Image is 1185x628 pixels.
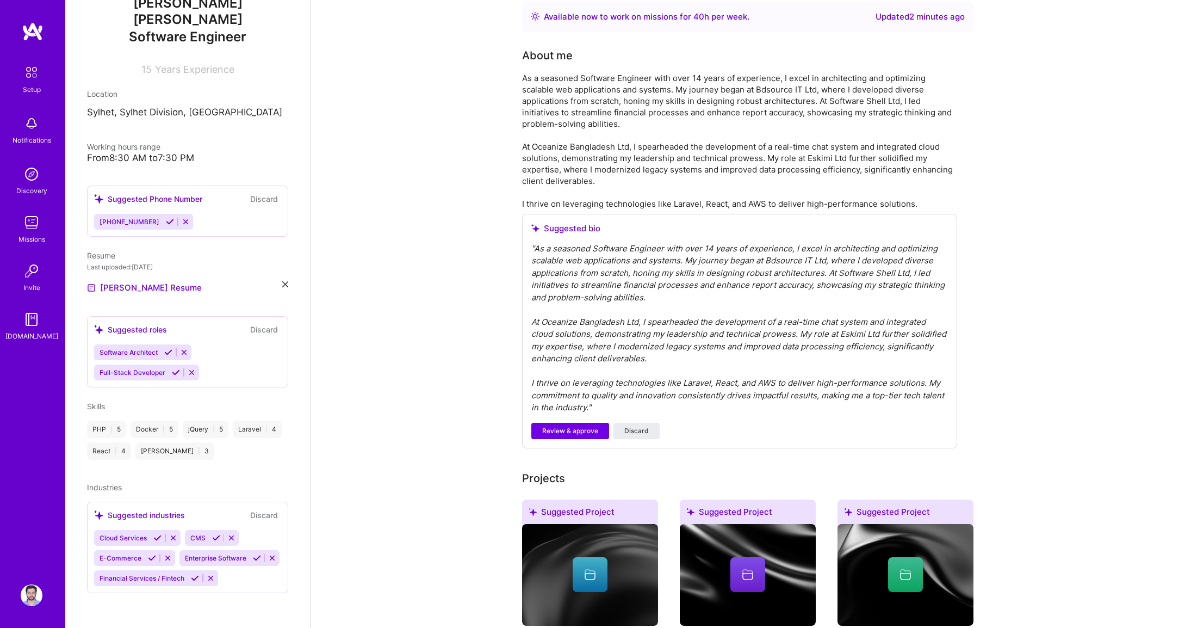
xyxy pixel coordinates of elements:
[100,368,165,377] span: Full-Stack Developer
[522,72,957,210] div: As a seasoned Software Engineer with over 14 years of experience, I excel in architecting and opt...
[13,134,51,146] div: Notifications
[87,483,122,492] span: Industries
[613,423,660,439] button: Discard
[100,534,147,542] span: Cloud Services
[20,61,43,84] img: setup
[268,554,276,562] i: Reject
[129,29,246,45] span: Software Engineer
[18,233,45,245] div: Missions
[531,423,609,439] button: Review & approve
[94,193,202,205] div: Suggested Phone Number
[115,447,117,455] span: |
[247,323,281,336] button: Discard
[522,470,565,487] div: Add projects you've worked on
[135,442,214,460] div: [PERSON_NAME] 3
[18,584,45,606] a: User Avatar
[94,194,103,204] i: icon SuggestedTeams
[16,185,47,196] div: Discovery
[837,524,973,626] img: cover
[531,243,948,414] div: " As a seasoned Software Engineer with over 14 years of experience, I excel in architecting and o...
[172,368,180,377] i: Accept
[100,348,158,356] span: Software Architect
[522,500,658,528] div: Suggested Project
[155,64,234,75] span: Years Experience
[110,425,113,434] span: |
[185,554,246,562] span: Enterprise Software
[191,574,199,582] i: Accept
[227,534,235,542] i: Reject
[87,88,288,100] div: Location
[544,10,749,23] div: Available now to work on missions for h per week .
[94,324,167,335] div: Suggested roles
[188,368,196,377] i: Reject
[198,447,200,455] span: |
[253,554,261,562] i: Accept
[94,325,103,334] i: icon SuggestedTeams
[169,534,177,542] i: Reject
[837,500,973,528] div: Suggested Project
[5,330,58,342] div: [DOMAIN_NAME]
[247,509,281,521] button: Discard
[87,261,288,273] div: Last uploaded: [DATE]
[87,281,202,294] a: [PERSON_NAME] Resume
[190,534,206,542] span: CMS
[180,348,188,356] i: Reject
[153,534,162,542] i: Accept
[844,508,852,516] i: icon SuggestedTeams
[87,402,105,411] span: Skills
[233,421,282,438] div: Laravel 4
[531,224,539,232] i: icon SuggestedTeams
[680,500,816,528] div: Suggested Project
[100,218,159,226] span: [PHONE_NUMBER]
[680,524,816,626] img: cover
[87,442,131,460] div: React 4
[100,574,184,582] span: Financial Services / Fintech
[876,10,965,23] div: Updated 2 minutes ago
[21,309,42,330] img: guide book
[164,348,172,356] i: Accept
[87,142,160,151] span: Working hours range
[183,421,228,438] div: jQuery 5
[522,47,573,64] div: About me
[182,218,190,226] i: Reject
[21,260,42,282] img: Invite
[21,113,42,134] img: bell
[213,425,215,434] span: |
[21,163,42,185] img: discovery
[23,84,41,95] div: Setup
[265,425,268,434] span: |
[87,251,115,260] span: Resume
[164,554,172,562] i: Reject
[529,508,537,516] i: icon SuggestedTeams
[624,426,649,436] span: Discard
[100,554,141,562] span: E-Commerce
[522,524,658,626] img: cover
[22,22,44,41] img: logo
[87,152,288,164] div: From 8:30 AM to 7:30 PM
[207,574,215,582] i: Reject
[531,12,539,21] img: Availability
[693,11,704,22] span: 40
[131,421,178,438] div: Docker 5
[94,510,103,520] i: icon SuggestedTeams
[23,282,40,293] div: Invite
[686,508,694,516] i: icon SuggestedTeams
[163,425,165,434] span: |
[21,212,42,233] img: teamwork
[148,554,156,562] i: Accept
[87,421,126,438] div: PHP 5
[94,509,185,521] div: Suggested industries
[282,281,288,287] i: icon Close
[87,284,96,292] img: Resume
[141,64,152,75] span: 15
[542,426,598,436] span: Review & approve
[21,584,42,606] img: User Avatar
[531,223,948,234] div: Suggested bio
[247,193,281,205] button: Discard
[166,218,174,226] i: Accept
[212,534,220,542] i: Accept
[522,470,565,487] div: Projects
[522,47,573,64] div: Tell us a little about yourself
[87,106,288,119] p: Sylhet, Sylhet Division, [GEOGRAPHIC_DATA]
